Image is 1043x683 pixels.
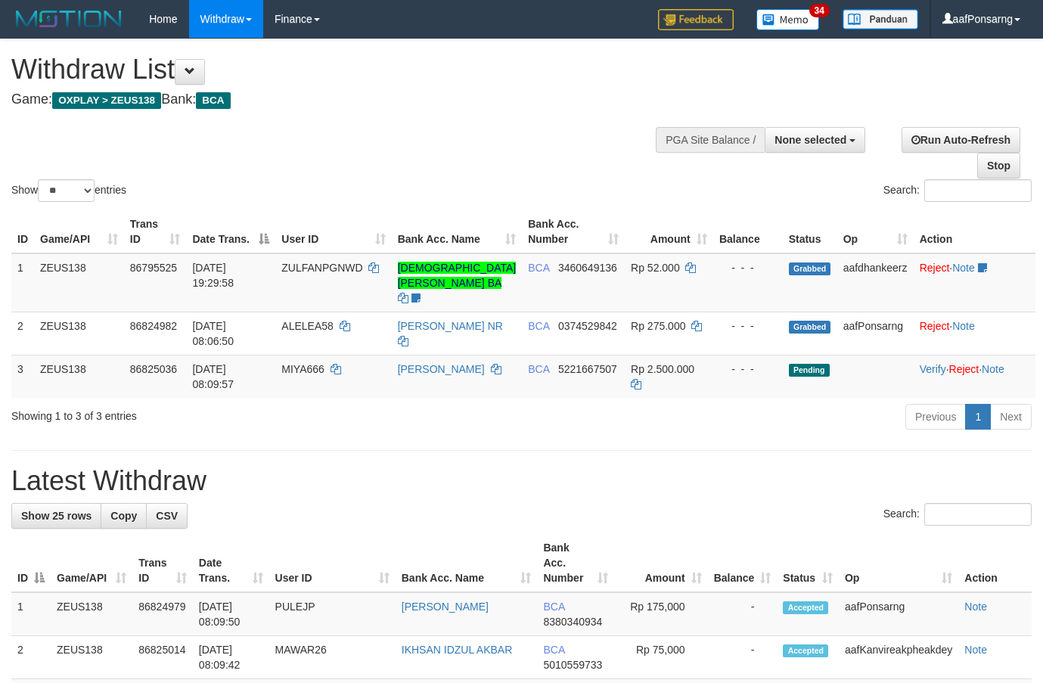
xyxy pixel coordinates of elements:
[952,320,975,332] a: Note
[543,601,564,613] span: BCA
[528,262,549,274] span: BCA
[631,363,694,375] span: Rp 2.500.000
[398,262,517,289] a: [DEMOGRAPHIC_DATA][PERSON_NAME] BA
[777,534,839,592] th: Status: activate to sort column ascending
[543,659,602,671] span: Copy 5010559733 to clipboard
[21,510,92,522] span: Show 25 rows
[883,503,1032,526] label: Search:
[783,210,837,253] th: Status
[269,592,396,636] td: PULEJP
[402,601,489,613] a: [PERSON_NAME]
[914,355,1035,398] td: · ·
[756,9,820,30] img: Button%20Memo.svg
[839,592,958,636] td: aafPonsarng
[11,210,34,253] th: ID
[631,320,685,332] span: Rp 275.000
[708,592,778,636] td: -
[902,127,1020,153] a: Run Auto-Refresh
[132,592,193,636] td: 86824979
[765,127,865,153] button: None selected
[186,210,275,253] th: Date Trans.: activate to sort column descending
[34,312,124,355] td: ZEUS138
[11,466,1032,496] h1: Latest Withdraw
[130,363,177,375] span: 86825036
[11,592,51,636] td: 1
[719,260,777,275] div: - - -
[269,534,396,592] th: User ID: activate to sort column ascending
[719,362,777,377] div: - - -
[269,636,396,679] td: MAWAR26
[837,210,914,253] th: Op: activate to sort column ascending
[281,262,362,274] span: ZULFANPGNWD
[11,253,34,312] td: 1
[11,92,680,107] h4: Game: Bank:
[949,363,979,375] a: Reject
[837,253,914,312] td: aafdhankeerz
[130,262,177,274] span: 86795525
[614,592,708,636] td: Rp 175,000
[783,644,828,657] span: Accepted
[809,4,830,17] span: 34
[920,363,946,375] a: Verify
[101,503,147,529] a: Copy
[281,363,324,375] span: MIYA666
[11,503,101,529] a: Show 25 rows
[537,534,614,592] th: Bank Acc. Number: activate to sort column ascending
[132,636,193,679] td: 86825014
[708,534,778,592] th: Balance: activate to sort column ascending
[631,262,680,274] span: Rp 52.000
[990,404,1032,430] a: Next
[51,534,132,592] th: Game/API: activate to sort column ascending
[192,262,234,289] span: [DATE] 19:29:58
[625,210,713,253] th: Amount: activate to sort column ascending
[398,363,485,375] a: [PERSON_NAME]
[843,9,918,29] img: panduan.png
[51,592,132,636] td: ZEUS138
[719,318,777,334] div: - - -
[34,355,124,398] td: ZEUS138
[543,616,602,628] span: Copy 8380340934 to clipboard
[964,601,987,613] a: Note
[196,92,230,109] span: BCA
[11,179,126,202] label: Show entries
[11,636,51,679] td: 2
[924,179,1032,202] input: Search:
[192,320,234,347] span: [DATE] 08:06:50
[977,153,1020,179] a: Stop
[905,404,966,430] a: Previous
[124,210,187,253] th: Trans ID: activate to sort column ascending
[34,253,124,312] td: ZEUS138
[38,179,95,202] select: Showentries
[914,312,1035,355] td: ·
[789,321,831,334] span: Grabbed
[193,592,269,636] td: [DATE] 08:09:50
[558,363,617,375] span: Copy 5221667507 to clipboard
[837,312,914,355] td: aafPonsarng
[982,363,1004,375] a: Note
[543,644,564,656] span: BCA
[11,534,51,592] th: ID: activate to sort column descending
[398,320,503,332] a: [PERSON_NAME] NR
[281,320,334,332] span: ALELEA58
[920,262,950,274] a: Reject
[964,644,987,656] a: Note
[774,134,846,146] span: None selected
[658,9,734,30] img: Feedback.jpg
[713,210,783,253] th: Balance
[51,636,132,679] td: ZEUS138
[11,312,34,355] td: 2
[392,210,523,253] th: Bank Acc. Name: activate to sort column ascending
[156,510,178,522] span: CSV
[146,503,188,529] a: CSV
[656,127,765,153] div: PGA Site Balance /
[914,253,1035,312] td: ·
[522,210,625,253] th: Bank Acc. Number: activate to sort column ascending
[783,601,828,614] span: Accepted
[614,636,708,679] td: Rp 75,000
[965,404,991,430] a: 1
[132,534,193,592] th: Trans ID: activate to sort column ascending
[11,402,424,424] div: Showing 1 to 3 of 3 entries
[193,534,269,592] th: Date Trans.: activate to sort column ascending
[34,210,124,253] th: Game/API: activate to sort column ascending
[11,8,126,30] img: MOTION_logo.png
